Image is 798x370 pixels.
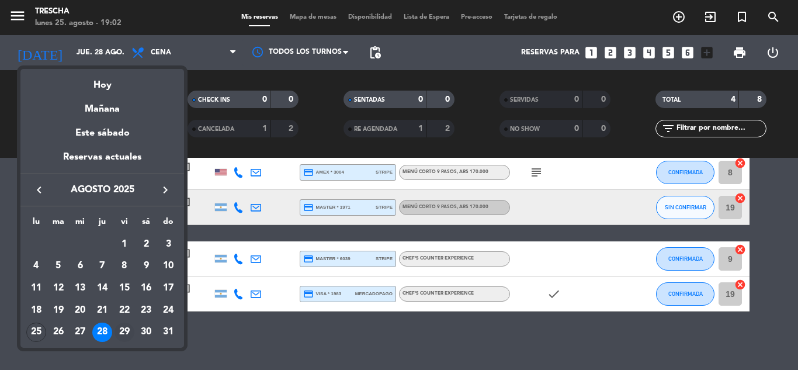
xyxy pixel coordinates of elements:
[158,323,178,343] div: 31
[20,150,184,174] div: Reservas actuales
[115,300,134,320] div: 22
[25,233,113,255] td: AGO.
[91,277,113,299] td: 14 de agosto de 2025
[136,277,158,299] td: 16 de agosto de 2025
[136,299,158,321] td: 23 de agosto de 2025
[136,278,156,298] div: 16
[113,255,136,278] td: 8 de agosto de 2025
[26,256,46,276] div: 4
[136,234,156,254] div: 2
[158,183,172,197] i: keyboard_arrow_right
[69,277,91,299] td: 13 de agosto de 2025
[158,256,178,276] div: 10
[115,278,134,298] div: 15
[48,323,68,343] div: 26
[92,323,112,343] div: 28
[136,215,158,233] th: sábado
[20,69,184,93] div: Hoy
[136,323,156,343] div: 30
[136,321,158,344] td: 30 de agosto de 2025
[92,300,112,320] div: 21
[91,255,113,278] td: 7 de agosto de 2025
[157,255,179,278] td: 10 de agosto de 2025
[47,255,70,278] td: 5 de agosto de 2025
[48,300,68,320] div: 19
[25,255,47,278] td: 4 de agosto de 2025
[47,215,70,233] th: martes
[91,215,113,233] th: jueves
[26,323,46,343] div: 25
[20,117,184,150] div: Este sábado
[26,278,46,298] div: 11
[113,277,136,299] td: 15 de agosto de 2025
[29,182,50,198] button: keyboard_arrow_left
[157,277,179,299] td: 17 de agosto de 2025
[25,277,47,299] td: 11 de agosto de 2025
[158,300,178,320] div: 24
[69,255,91,278] td: 6 de agosto de 2025
[92,256,112,276] div: 7
[157,321,179,344] td: 31 de agosto de 2025
[115,256,134,276] div: 8
[115,323,134,343] div: 29
[69,321,91,344] td: 27 de agosto de 2025
[47,277,70,299] td: 12 de agosto de 2025
[113,233,136,255] td: 1 de agosto de 2025
[26,300,46,320] div: 18
[157,215,179,233] th: domingo
[136,233,158,255] td: 2 de agosto de 2025
[113,215,136,233] th: viernes
[50,182,155,198] span: agosto 2025
[70,323,90,343] div: 27
[25,321,47,344] td: 25 de agosto de 2025
[136,300,156,320] div: 23
[47,321,70,344] td: 26 de agosto de 2025
[47,299,70,321] td: 19 de agosto de 2025
[113,299,136,321] td: 22 de agosto de 2025
[48,256,68,276] div: 5
[70,300,90,320] div: 20
[136,256,156,276] div: 9
[91,299,113,321] td: 21 de agosto de 2025
[157,233,179,255] td: 3 de agosto de 2025
[25,299,47,321] td: 18 de agosto de 2025
[69,299,91,321] td: 20 de agosto de 2025
[25,215,47,233] th: lunes
[70,256,90,276] div: 6
[91,321,113,344] td: 28 de agosto de 2025
[20,93,184,117] div: Mañana
[70,278,90,298] div: 13
[158,234,178,254] div: 3
[155,182,176,198] button: keyboard_arrow_right
[157,299,179,321] td: 24 de agosto de 2025
[136,255,158,278] td: 9 de agosto de 2025
[69,215,91,233] th: miércoles
[113,321,136,344] td: 29 de agosto de 2025
[92,278,112,298] div: 14
[48,278,68,298] div: 12
[32,183,46,197] i: keyboard_arrow_left
[158,278,178,298] div: 17
[115,234,134,254] div: 1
